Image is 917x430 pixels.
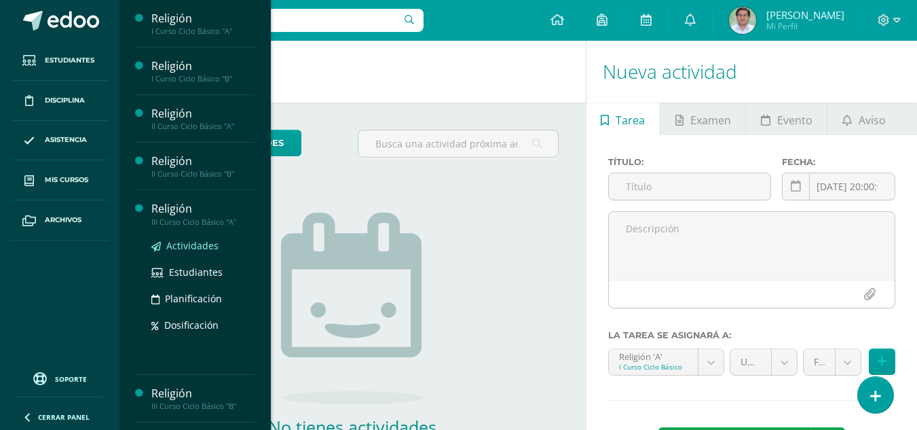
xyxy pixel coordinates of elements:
[814,349,825,375] span: Formativo (80.0%)
[45,55,94,66] span: Estudiantes
[783,173,895,200] input: Fecha de entrega
[151,386,255,411] a: ReligiónIII Curso Ciclo Básico "B"
[164,319,219,332] span: Dosificación
[619,349,688,362] div: Religión 'A'
[586,103,660,135] a: Tarea
[169,266,223,279] span: Estudiantes
[151,11,255,26] div: Religión
[16,369,103,387] a: Soporte
[151,317,255,333] a: Dosificación
[609,349,724,375] a: Religión 'A'I Curso Ciclo Básico
[729,7,756,34] img: 083b1af04f9fe0918e6b283010923b5f.png
[741,349,761,375] span: Unidad 4
[619,362,688,372] div: I Curso Ciclo Básico
[11,200,109,240] a: Archivos
[827,103,900,135] a: Aviso
[11,160,109,200] a: Mis cursos
[151,264,255,280] a: Estudiantes
[746,103,827,135] a: Evento
[151,106,255,122] div: Religión
[45,175,88,185] span: Mis cursos
[165,292,222,305] span: Planificación
[151,154,255,169] div: Religión
[608,157,771,167] label: Título:
[151,74,255,84] div: I Curso Ciclo Básico "B"
[45,215,81,226] span: Archivos
[804,349,861,375] a: Formativo (80.0%)
[151,201,255,217] div: Religión
[11,41,109,81] a: Estudiantes
[11,81,109,121] a: Disciplina
[609,173,770,200] input: Título
[730,349,797,375] a: Unidad 4
[151,122,255,131] div: II Curso Ciclo Básico "A"
[151,217,255,227] div: III Curso Ciclo Básico "A"
[608,330,895,340] label: La tarea se asignará a:
[11,121,109,161] a: Asistencia
[603,41,901,103] h1: Nueva actividad
[45,95,85,106] span: Disciplina
[151,169,255,179] div: II Curso Ciclo Básico "B"
[45,135,87,145] span: Asistencia
[166,239,219,252] span: Actividades
[777,104,812,137] span: Evento
[151,106,255,131] a: ReligiónII Curso Ciclo Básico "A"
[766,20,844,32] span: Mi Perfil
[128,9,424,32] input: Busca un usuario...
[151,291,255,306] a: Planificación
[151,58,255,84] a: ReligiónI Curso Ciclo Básico "B"
[766,8,844,22] span: [PERSON_NAME]
[151,58,255,74] div: Religión
[660,103,745,135] a: Examen
[151,401,255,411] div: III Curso Ciclo Básico "B"
[55,374,87,384] span: Soporte
[281,213,424,404] img: no_activities.png
[151,238,255,253] a: Actividades
[151,11,255,36] a: ReligiónI Curso Ciclo Básico "A"
[151,154,255,179] a: ReligiónII Curso Ciclo Básico "B"
[151,26,255,36] div: I Curso Ciclo Básico "A"
[782,157,895,167] label: Fecha:
[151,386,255,401] div: Religión
[358,130,557,157] input: Busca una actividad próxima aquí...
[690,104,731,137] span: Examen
[136,41,569,103] h1: Actividades
[616,104,645,137] span: Tarea
[859,104,886,137] span: Aviso
[38,412,90,422] span: Cerrar panel
[151,201,255,226] a: ReligiónIII Curso Ciclo Básico "A"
